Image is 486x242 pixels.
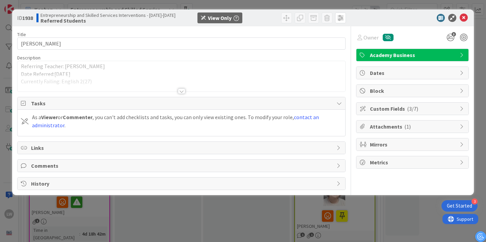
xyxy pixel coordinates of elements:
[17,37,346,50] input: type card name here...
[363,33,379,42] span: Owner
[404,123,411,130] span: ( 1 )
[370,140,456,149] span: Mirrors
[447,203,472,209] div: Get Started
[452,32,456,36] span: 3
[208,14,232,22] div: View Only
[370,87,456,95] span: Block
[32,113,342,129] div: As a or , you can't add checklists and tasks, you can only view existing ones. To modify your rol...
[17,31,26,37] label: Title
[370,105,456,113] span: Custom Fields
[370,69,456,77] span: Dates
[471,198,478,205] div: 3
[31,180,333,188] span: History
[31,99,333,107] span: Tasks
[407,105,418,112] span: ( 3/7 )
[22,15,33,21] b: 1938
[41,114,58,120] b: Viewer
[31,144,333,152] span: Links
[63,114,92,120] b: Commenter
[370,158,456,166] span: Metrics
[40,18,175,23] b: Referred Students
[17,14,33,22] span: ID
[21,62,342,70] p: Referring Teacher: [PERSON_NAME]
[17,55,40,61] span: Description
[14,1,31,9] span: Support
[40,12,175,18] span: Entrepreneurship and Skilled Services Interventions - [DATE]-[DATE]
[21,70,342,78] p: Date Referred:[DATE]
[441,200,478,212] div: Open Get Started checklist, remaining modules: 3
[31,162,333,170] span: Comments
[370,123,456,131] span: Attachments
[370,51,456,59] span: Academy Business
